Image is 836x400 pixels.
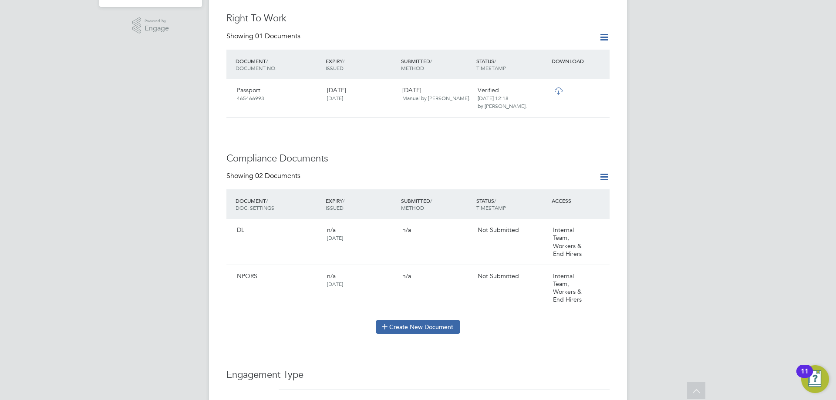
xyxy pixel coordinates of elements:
span: Manual by [PERSON_NAME]. [402,94,470,101]
span: [DATE] [327,94,343,101]
div: [DATE] [399,83,474,105]
span: / [343,57,344,64]
div: EXPIRY [324,53,399,76]
span: ISSUED [326,204,344,211]
span: Not Submitted [478,226,519,234]
span: / [266,197,268,204]
span: Internal Team, Workers & End Hirers [553,226,582,258]
span: Internal Team, Workers & End Hirers [553,272,582,304]
span: / [430,57,432,64]
div: SUBMITTED [399,193,474,215]
span: Not Submitted [478,272,519,280]
div: DOCUMENT [233,53,324,76]
div: EXPIRY [324,193,399,215]
div: STATUS [474,53,549,76]
span: 01 Documents [255,32,300,40]
span: by [PERSON_NAME]. [478,102,527,109]
span: NPORS [237,272,257,280]
div: 11 [801,371,809,383]
span: ISSUED [326,64,344,71]
div: [DATE] [324,83,399,105]
span: [DATE] [327,234,343,241]
h3: Engagement Type [226,369,610,381]
span: / [494,197,496,204]
span: TIMESTAMP [476,64,506,71]
div: Showing [226,171,302,181]
button: Open Resource Center, 11 new notifications [801,365,829,393]
span: METHOD [401,204,424,211]
a: Powered byEngage [132,17,169,34]
span: / [343,197,344,204]
h3: Compliance Documents [226,152,610,165]
div: STATUS [474,193,549,215]
div: SUBMITTED [399,53,474,76]
span: DOC. SETTINGS [236,204,274,211]
span: Powered by [145,17,169,25]
span: [DATE] [327,280,343,287]
div: DOWNLOAD [549,53,610,69]
span: TIMESTAMP [476,204,506,211]
button: Create New Document [376,320,460,334]
span: [DATE] 12:18 [478,94,509,101]
span: n/a [327,272,336,280]
span: / [494,57,496,64]
span: n/a [327,226,336,234]
span: n/a [402,226,411,234]
span: 465466993 [237,94,264,101]
span: / [266,57,268,64]
div: ACCESS [549,193,610,208]
div: DOCUMENT [233,193,324,215]
span: Engage [145,25,169,32]
h3: Right To Work [226,12,610,25]
div: Passport [233,83,324,105]
span: DL [237,226,244,234]
span: Verified [478,86,499,94]
span: n/a [402,272,411,280]
span: / [430,197,432,204]
span: 02 Documents [255,171,300,180]
span: METHOD [401,64,424,71]
span: DOCUMENT NO. [236,64,276,71]
div: Showing [226,32,302,41]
